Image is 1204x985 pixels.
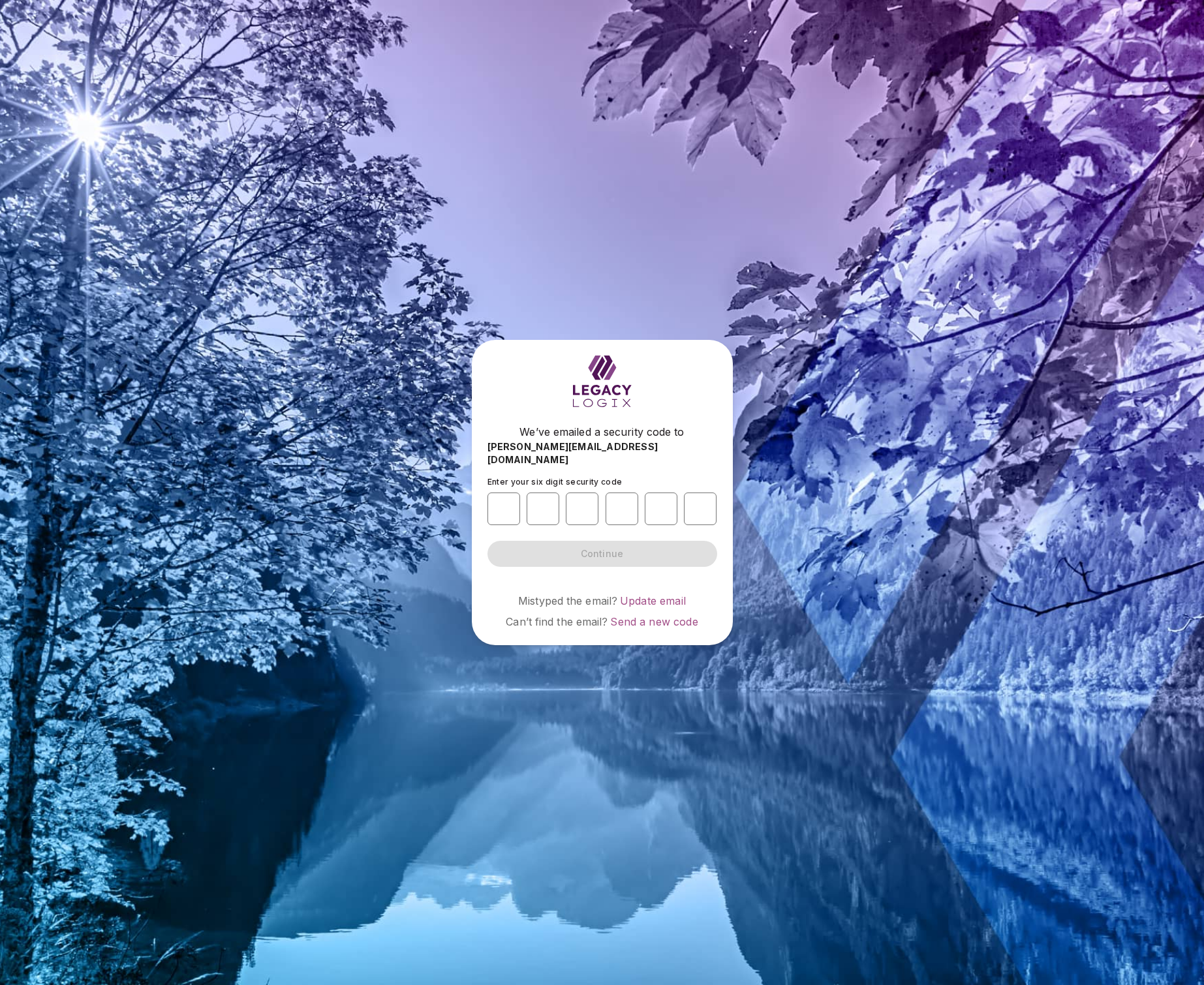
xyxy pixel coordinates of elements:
[519,424,684,440] span: We’ve emailed a security code to
[620,594,686,607] a: Update email
[518,594,617,607] span: Mistyped the email?
[610,615,698,628] a: Send a new code
[506,615,608,628] span: Can’t find the email?
[487,440,717,466] span: [PERSON_NAME][EMAIL_ADDRESS][DOMAIN_NAME]
[487,477,623,487] span: Enter your six digit security code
